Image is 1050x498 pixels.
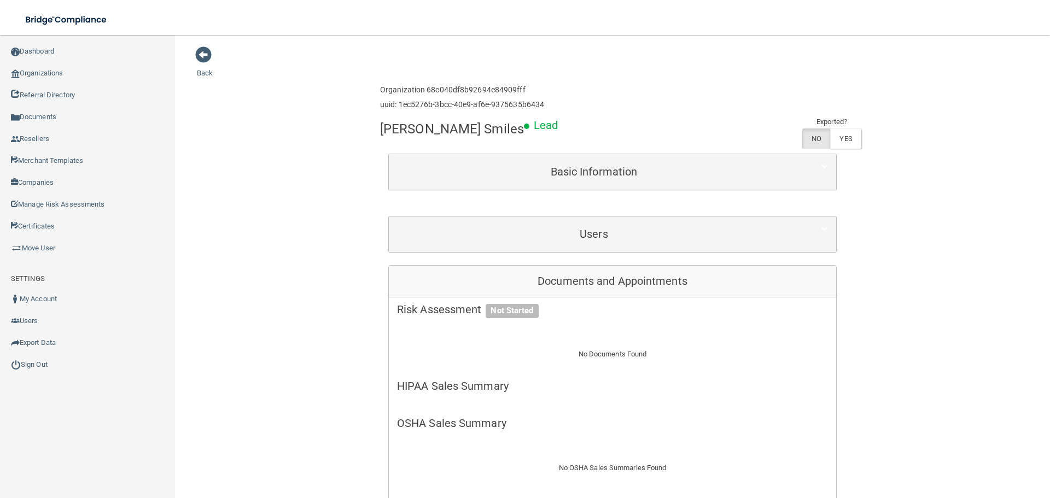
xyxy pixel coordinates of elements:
img: icon-export.b9366987.png [11,338,20,347]
h4: [PERSON_NAME] Smiles [380,122,524,136]
a: Back [197,56,213,77]
h6: Organization 68c040df8b92694e84909fff [380,86,544,94]
div: No Documents Found [389,335,836,374]
img: ic_dashboard_dark.d01f4a41.png [11,48,20,56]
p: Lead [534,115,558,136]
label: NO [802,128,830,149]
img: ic_reseller.de258add.png [11,135,20,144]
div: No OSHA Sales Summaries Found [389,448,836,488]
span: Not Started [486,304,538,318]
h5: OSHA Sales Summary [397,417,828,429]
img: ic_user_dark.df1a06c3.png [11,295,20,303]
label: YES [830,128,861,149]
h5: Users [397,228,791,240]
h6: uuid: 1ec5276b-3bcc-40e9-af6e-9375635b6434 [380,101,544,109]
h5: HIPAA Sales Summary [397,380,828,392]
h5: Basic Information [397,166,791,178]
label: SETTINGS [11,272,45,285]
iframe: Drift Widget Chat Controller [861,420,1037,464]
a: Basic Information [397,160,828,184]
td: Exported? [802,115,861,128]
img: ic_power_dark.7ecde6b1.png [11,360,21,370]
img: icon-users.e205127d.png [11,317,20,325]
img: briefcase.64adab9b.png [11,243,22,254]
img: bridge_compliance_login_screen.278c3ca4.svg [16,9,117,31]
h5: Risk Assessment [397,303,828,315]
img: organization-icon.f8decf85.png [11,69,20,78]
a: Users [397,222,828,247]
div: Documents and Appointments [389,266,836,297]
img: icon-documents.8dae5593.png [11,113,20,122]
